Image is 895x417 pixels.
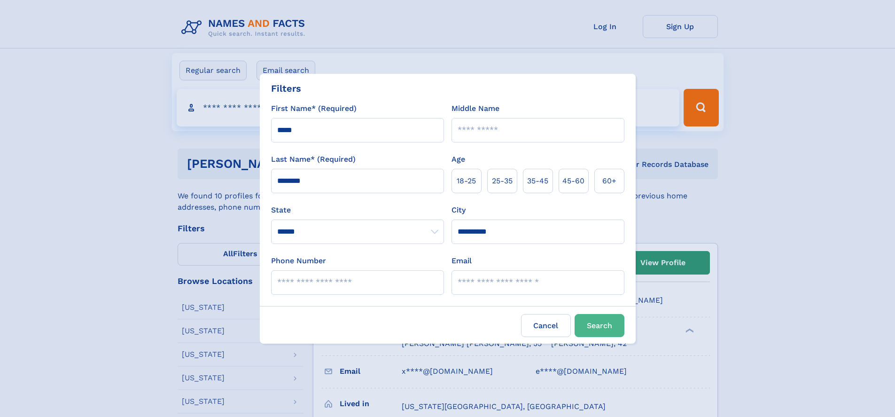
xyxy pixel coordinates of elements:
[457,175,476,187] span: 18‑25
[562,175,584,187] span: 45‑60
[271,154,356,165] label: Last Name* (Required)
[451,103,499,114] label: Middle Name
[271,205,444,216] label: State
[451,154,465,165] label: Age
[527,175,548,187] span: 35‑45
[271,81,301,95] div: Filters
[271,103,357,114] label: First Name* (Required)
[271,255,326,267] label: Phone Number
[521,314,571,337] label: Cancel
[575,314,624,337] button: Search
[451,255,472,267] label: Email
[492,175,513,187] span: 25‑35
[451,205,466,216] label: City
[602,175,616,187] span: 60+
